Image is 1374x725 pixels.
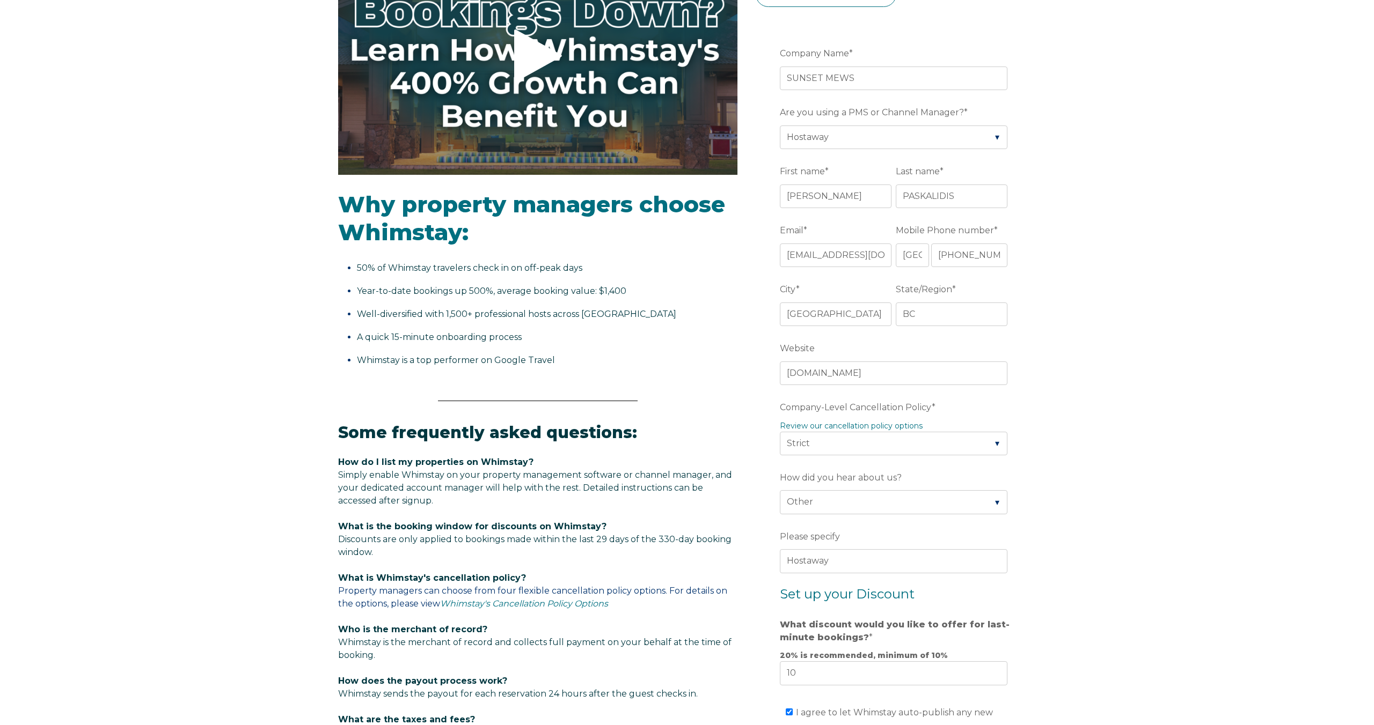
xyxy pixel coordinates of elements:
span: Mobile Phone number [896,222,994,239]
input: I agree to let Whimstay auto-publish any new properties that become available in my PMS after the... [786,708,793,715]
span: Some frequently asked questions: [338,423,637,442]
p: Property managers can choose from four flexible cancellation policy options. For details on the o... [338,572,737,610]
span: Please specify [780,528,840,545]
span: 50% of Whimstay travelers check in on off-peak days [357,263,582,273]
span: First name [780,163,825,180]
span: What is Whimstay's cancellation policy? [338,573,526,583]
strong: What discount would you like to offer for last-minute bookings? [780,619,1010,642]
span: How do I list my properties on Whimstay? [338,457,533,467]
span: Company Name [780,45,849,62]
span: Whimstay is a top performer on Google Travel [357,355,555,365]
strong: 20% is recommended, minimum of 10% [780,650,948,660]
span: Whimstay is the merchant of record and collects full payment on your behalf at the time of booking. [338,637,732,660]
span: Whimstay sends the payout for each reservation 24 hours after the guest checks in. [338,689,698,699]
span: Discounts are only applied to bookings made within the last 29 days of the 330-day booking window. [338,534,732,557]
span: Company-Level Cancellation Policy [780,399,932,416]
span: What is the booking window for discounts on Whimstay? [338,521,606,531]
span: State/Region [896,281,952,298]
span: Well-diversified with 1,500+ professional hosts across [GEOGRAPHIC_DATA] [357,309,676,319]
a: Whimstay's Cancellation Policy Options [440,598,608,609]
span: Simply enable Whimstay on your property management software or channel manager, and your dedicate... [338,470,732,506]
span: Are you using a PMS or Channel Manager? [780,104,964,121]
span: Set up your Discount [780,586,915,602]
span: Website [780,340,815,357]
span: How does the payout process work? [338,676,507,686]
span: Why property managers choose Whimstay: [338,190,725,247]
span: How did you hear about us? [780,469,902,486]
span: City [780,281,796,298]
a: Review our cancellation policy options [780,421,923,431]
span: What are the taxes and fees? [338,714,475,724]
span: Year-to-date bookings up 500%, average booking value: $1,400 [357,286,626,296]
span: Email [780,222,803,239]
span: Last name [896,163,940,180]
span: A quick 15-minute onboarding process [357,332,522,342]
span: Who is the merchant of record? [338,624,487,634]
